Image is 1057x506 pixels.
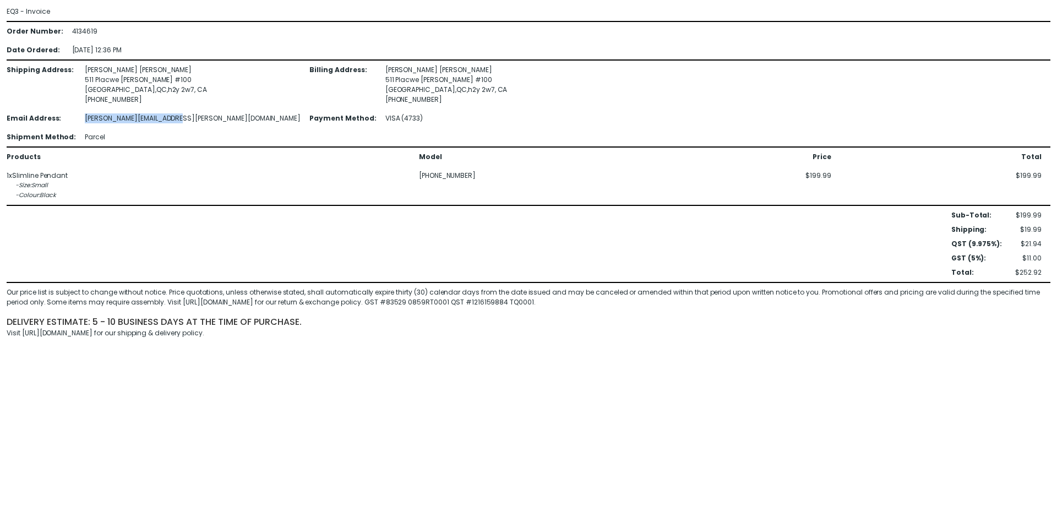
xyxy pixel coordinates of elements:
[1015,268,1042,278] div: $252.92
[1015,253,1042,263] div: $11.00
[15,181,410,191] div: - Size : Small
[15,191,410,200] div: - Colour : Black
[7,132,76,142] div: Shipment Method :
[951,239,1002,249] div: QST (9.975%) :
[85,65,301,105] div: [PERSON_NAME] [PERSON_NAME] 511 Placwe [PERSON_NAME] #100 [GEOGRAPHIC_DATA] , QC , h2y 2w7 , CA
[951,225,1002,235] div: Shipping :
[1016,171,1042,200] div: $199.99
[72,45,122,55] div: [DATE] 12:36 PM
[85,132,301,142] div: Parcel
[7,45,63,55] div: Date Ordered :
[7,152,410,162] div: Products
[419,152,620,162] div: Model
[85,113,301,123] div: [PERSON_NAME][EMAIL_ADDRESS][PERSON_NAME][DOMAIN_NAME]
[385,65,508,105] div: [PERSON_NAME] [PERSON_NAME] 511 Placwe [PERSON_NAME] #100 [GEOGRAPHIC_DATA] , QC , h2y 2w7 , CA
[85,95,301,105] div: [PHONE_NUMBER]
[951,253,1002,263] div: GST (5%) :
[7,65,76,105] div: Shipping Address :
[1015,239,1042,249] div: $21.94
[951,210,1002,220] div: Sub-Total :
[805,171,831,200] div: $199.99
[385,95,508,105] div: [PHONE_NUMBER]
[7,287,1050,307] div: Our price list is subject to change without notice. Price quotations, unless otherwise stated, sh...
[419,171,620,181] div: [PHONE_NUMBER]
[1021,152,1042,162] div: Total
[7,328,1050,338] div: Visit [URL][DOMAIN_NAME] for our shipping & delivery policy.
[7,7,1050,338] div: EQ3 - Invoice
[951,268,1002,278] div: Total :
[7,315,302,328] span: delivery estimate: 5 - 10 business days at the time of purchase.
[1015,210,1042,220] div: $199.99
[1015,225,1042,235] div: $19.99
[7,26,63,36] div: Order Number :
[385,113,508,123] div: VISA (4733)
[7,171,410,181] div: 1 x Slimline Pendant
[309,113,376,123] div: Payment Method :
[813,152,831,162] div: Price
[7,113,76,123] div: Email Address :
[309,65,376,105] div: Billing Address :
[72,26,122,36] div: 4134619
